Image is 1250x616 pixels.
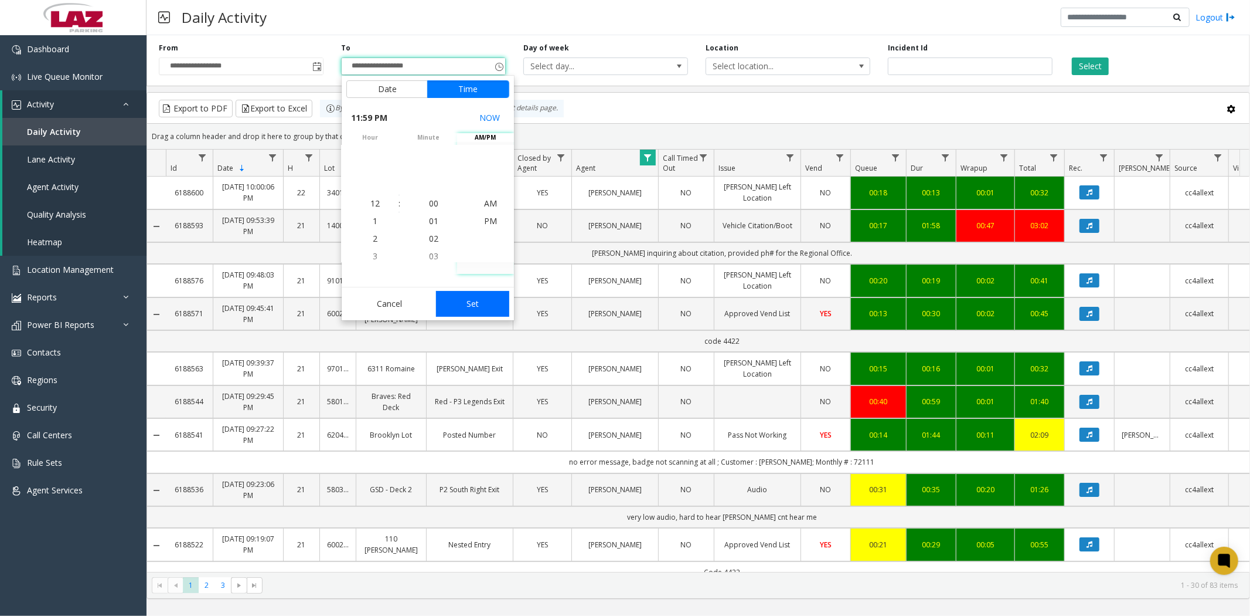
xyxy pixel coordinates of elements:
a: 970155 [327,363,349,374]
a: [PERSON_NAME] Left Location [721,181,793,204]
img: 'icon' [12,431,21,441]
a: [DATE] 09:23:06 PM [220,479,276,501]
img: 'icon' [12,73,21,82]
div: 00:29 [914,539,949,550]
div: 00:32 [1022,187,1057,198]
a: NO [666,308,707,319]
a: [DATE] 09:45:41 PM [220,303,276,325]
span: Page 2 [199,577,214,593]
div: 00:45 [1022,308,1057,319]
a: Collapse Details [147,486,166,495]
a: 6188571 [173,308,206,319]
a: Brooklyn Lot [363,429,419,441]
div: 00:01 [963,363,1007,374]
span: Lane Activity [27,154,75,165]
span: [PERSON_NAME] [1119,163,1172,173]
a: 00:18 [858,187,899,198]
span: AM/PM [457,133,514,142]
span: YES [537,485,548,495]
span: Go to the next page [231,577,247,594]
a: Agent Filter Menu [640,150,656,165]
div: 00:40 [858,396,899,407]
div: 00:14 [858,429,899,441]
span: Id [171,163,177,173]
a: [DATE] 09:29:45 PM [220,391,276,413]
a: NO [666,363,707,374]
span: NO [820,188,832,198]
span: Go to the last page [247,577,263,594]
div: 00:19 [914,275,949,286]
a: 6188541 [173,429,206,441]
span: H [288,163,293,173]
a: [PERSON_NAME] [579,363,651,374]
a: cc4allext [1177,539,1221,550]
img: 'icon' [12,404,21,413]
a: NO [808,363,843,374]
a: YES [520,363,564,374]
span: NO [820,276,832,286]
a: [PERSON_NAME] [1122,429,1163,441]
a: 600239 [327,539,349,550]
a: 00:55 [1022,539,1057,550]
a: 00:13 [914,187,949,198]
a: NO [808,484,843,495]
a: NO [808,187,843,198]
a: 21 [291,429,312,441]
a: Posted Number [434,429,506,441]
a: 01:58 [914,220,949,231]
a: [PERSON_NAME] [579,187,651,198]
span: NO [820,485,832,495]
button: Time tab [427,80,509,98]
div: 00:31 [858,484,899,495]
a: 01:44 [914,429,949,441]
a: cc4allext [1177,187,1221,198]
span: Issue [718,163,735,173]
a: [PERSON_NAME] Exit [434,363,506,374]
a: 6188600 [173,187,206,198]
div: 00:15 [858,363,899,374]
span: Contacts [27,347,61,358]
a: 600239 [327,308,349,319]
a: 21 [291,484,312,495]
span: YES [820,309,832,319]
a: [PERSON_NAME] [579,308,651,319]
a: YES [520,187,564,198]
a: 00:11 [963,429,1007,441]
button: Select [1072,57,1109,75]
a: H Filter Menu [301,150,317,165]
div: Data table [147,150,1249,572]
a: 620426 [327,429,349,441]
a: 00:20 [858,275,899,286]
a: [PERSON_NAME] [579,275,651,286]
a: Lot Filter Menu [338,150,353,165]
img: 'icon' [12,321,21,330]
a: 00:35 [914,484,949,495]
a: NO [808,396,843,407]
a: Vend Filter Menu [832,150,848,165]
span: Select location... [706,58,837,75]
a: [PERSON_NAME] [579,220,651,231]
a: 910133 [327,275,349,286]
a: Vehicle Citation/Boot [721,220,793,231]
span: Agent Activity [27,181,79,192]
img: 'icon' [12,459,21,468]
button: Export to PDF [159,100,233,117]
span: Page 1 [183,577,199,593]
span: Total [1019,163,1036,173]
span: Date [217,163,233,173]
img: pageIcon [158,3,170,32]
span: Call Centers [27,429,72,441]
a: 21 [291,220,312,231]
a: 00:20 [963,484,1007,495]
a: Pass Not Working [721,429,793,441]
a: 01:40 [1022,396,1057,407]
a: NO [666,396,707,407]
a: 580116 [327,396,349,407]
a: 03:02 [1022,220,1057,231]
a: [DATE] 09:53:39 PM [220,215,276,237]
